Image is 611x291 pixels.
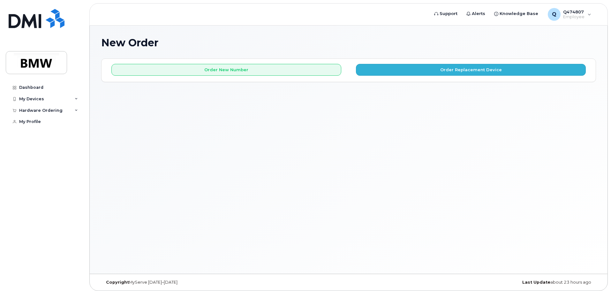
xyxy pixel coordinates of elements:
button: Order Replacement Device [356,64,586,76]
iframe: Messenger Launcher [583,263,606,286]
div: about 23 hours ago [431,280,596,285]
button: Order New Number [111,64,341,76]
strong: Copyright [106,280,129,285]
h1: New Order [101,37,596,48]
div: MyServe [DATE]–[DATE] [101,280,266,285]
strong: Last Update [522,280,550,285]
